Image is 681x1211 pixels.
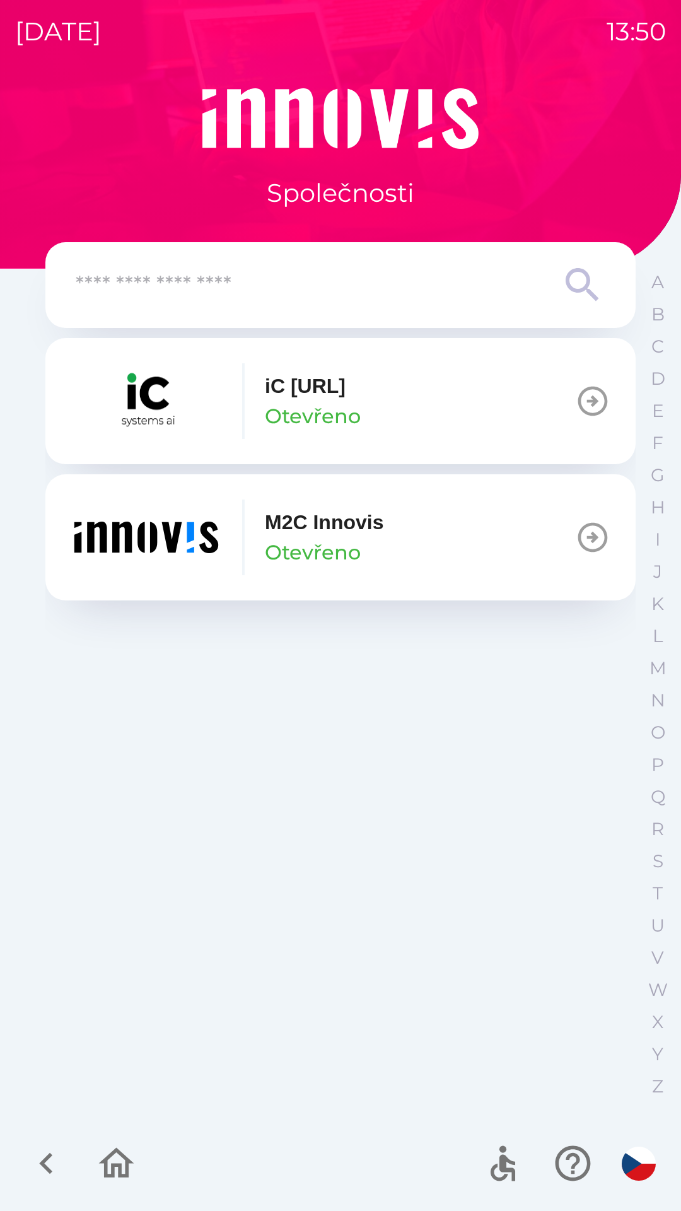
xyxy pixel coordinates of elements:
p: J [653,561,662,583]
button: F [642,427,673,459]
p: T [653,882,663,904]
p: I [655,529,660,551]
button: V [642,942,673,974]
p: U [651,915,665,937]
button: I [642,524,673,556]
button: W [642,974,673,1006]
button: C [642,331,673,363]
button: Z [642,1070,673,1103]
button: Q [642,781,673,813]
p: Otevřeno [265,537,361,568]
p: V [651,947,664,969]
button: Y [642,1038,673,1070]
p: M [649,657,666,679]
button: G [642,459,673,491]
p: H [651,496,665,518]
button: P [642,749,673,781]
p: D [651,368,665,390]
p: X [652,1011,663,1033]
button: S [642,845,673,877]
p: C [651,336,664,358]
img: Logo [45,88,636,149]
p: Otevřeno [265,401,361,431]
p: G [651,464,665,486]
img: 0b57a2db-d8c2-416d-bc33-8ae43c84d9d8.png [71,363,222,439]
button: E [642,395,673,427]
button: J [642,556,673,588]
button: L [642,620,673,652]
button: N [642,684,673,717]
p: L [653,625,663,647]
button: U [642,910,673,942]
p: W [648,979,668,1001]
button: M [642,652,673,684]
button: T [642,877,673,910]
p: F [652,432,663,454]
button: M2C InnovisOtevřeno [45,474,636,600]
p: Q [651,786,665,808]
p: E [652,400,664,422]
button: X [642,1006,673,1038]
button: D [642,363,673,395]
button: B [642,298,673,331]
p: K [651,593,664,615]
img: cs flag [622,1147,656,1181]
p: Společnosti [267,174,414,212]
button: iC [URL]Otevřeno [45,338,636,464]
p: S [653,850,663,872]
p: 13:50 [607,13,666,50]
button: R [642,813,673,845]
p: N [651,689,665,711]
img: ef454dd6-c04b-4b09-86fc-253a1223f7b7.png [71,500,222,575]
p: O [651,722,665,744]
button: O [642,717,673,749]
button: H [642,491,673,524]
p: [DATE] [15,13,102,50]
button: A [642,266,673,298]
p: Z [652,1075,663,1097]
p: A [651,271,664,293]
p: P [651,754,664,776]
p: iC [URL] [265,371,346,401]
p: B [651,303,665,325]
p: M2C Innovis [265,507,383,537]
button: K [642,588,673,620]
p: R [651,818,664,840]
p: Y [652,1043,663,1065]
